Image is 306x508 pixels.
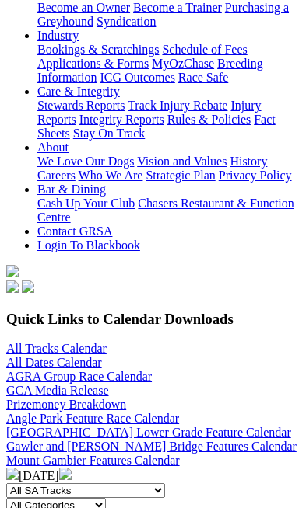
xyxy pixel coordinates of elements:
[37,169,76,182] a: Careers
[6,454,180,467] a: Mount Gambier Features Calendar
[79,169,143,182] a: Who We Are
[37,1,300,29] div: Get Involved
[146,169,215,182] a: Strategic Plan
[37,141,69,154] a: About
[37,1,289,28] a: Purchasing a Greyhound
[6,280,19,293] img: facebook.svg
[133,1,222,14] a: Become a Trainer
[167,113,251,126] a: Rules & Policies
[6,398,126,411] a: Prizemoney Breakdown
[59,468,72,480] img: chevron-right-pager-white.svg
[100,71,174,84] a: ICG Outcomes
[6,426,291,439] a: [GEOGRAPHIC_DATA] Lower Grade Feature Calendar
[6,311,300,328] h3: Quick Links to Calendar Downloads
[73,127,145,140] a: Stay On Track
[178,71,228,84] a: Race Safe
[37,113,276,140] a: Fact Sheets
[37,197,294,224] a: Chasers Restaurant & Function Centre
[37,43,159,56] a: Bookings & Scratchings
[230,155,267,168] a: History
[137,155,227,168] a: Vision and Values
[152,57,214,70] a: MyOzChase
[97,15,156,28] a: Syndication
[37,224,112,238] a: Contact GRSA
[37,85,120,98] a: Care & Integrity
[37,155,134,168] a: We Love Our Dogs
[79,113,164,126] a: Integrity Reports
[37,57,263,84] a: Breeding Information
[6,468,300,483] div: [DATE]
[162,43,247,56] a: Schedule of Fees
[37,57,149,70] a: Applications & Forms
[37,99,300,141] div: Care & Integrity
[37,43,300,85] div: Industry
[37,29,79,42] a: Industry
[37,1,130,14] a: Become an Owner
[6,342,107,355] a: All Tracks Calendar
[6,440,297,453] a: Gawler and [PERSON_NAME] Bridge Features Calendar
[6,265,19,277] img: logo-grsa-white.png
[6,370,152,383] a: AGRA Group Race Calendar
[6,468,19,480] img: chevron-left-pager-white.svg
[22,280,34,293] img: twitter.svg
[37,99,262,126] a: Injury Reports
[37,238,140,252] a: Login To Blackbook
[6,384,109,397] a: GCA Media Release
[37,155,300,183] div: About
[37,197,135,210] a: Cash Up Your Club
[128,99,227,112] a: Track Injury Rebate
[6,356,102,369] a: All Dates Calendar
[37,197,300,224] div: Bar & Dining
[37,183,106,196] a: Bar & Dining
[37,99,125,112] a: Stewards Reports
[219,169,292,182] a: Privacy Policy
[6,412,179,425] a: Angle Park Feature Race Calendar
